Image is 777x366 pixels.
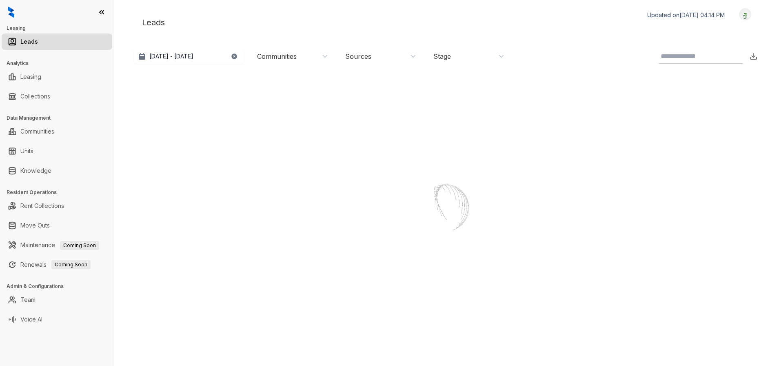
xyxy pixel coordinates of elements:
[2,237,112,253] li: Maintenance
[433,52,451,61] div: Stage
[134,49,244,64] button: [DATE] - [DATE]
[2,292,112,308] li: Team
[2,257,112,273] li: Renewals
[2,69,112,85] li: Leasing
[2,163,112,179] li: Knowledge
[749,52,757,60] img: Download
[149,52,193,60] p: [DATE] - [DATE]
[8,7,14,18] img: logo
[20,163,51,179] a: Knowledge
[7,283,114,290] h3: Admin & Configurations
[2,198,112,214] li: Rent Collections
[20,292,36,308] a: Team
[20,198,64,214] a: Rent Collections
[20,33,38,50] a: Leads
[7,25,114,32] h3: Leasing
[134,8,757,37] div: Leads
[20,69,41,85] a: Leasing
[2,143,112,159] li: Units
[60,241,99,250] span: Coming Soon
[2,311,112,328] li: Voice AI
[7,114,114,122] h3: Data Management
[2,123,112,140] li: Communities
[647,11,725,19] p: Updated on [DATE] 04:14 PM
[20,217,50,234] a: Move Outs
[20,257,91,273] a: RenewalsComing Soon
[20,88,50,105] a: Collections
[7,60,114,67] h3: Analytics
[20,123,54,140] a: Communities
[51,260,91,269] span: Coming Soon
[20,311,42,328] a: Voice AI
[2,88,112,105] li: Collections
[7,189,114,196] h3: Resident Operations
[20,143,33,159] a: Units
[431,249,460,257] div: Loading...
[734,53,741,60] img: SearchIcon
[257,52,297,61] div: Communities
[2,33,112,50] li: Leads
[405,167,486,249] img: Loader
[739,10,751,19] img: UserAvatar
[2,217,112,234] li: Move Outs
[345,52,371,61] div: Sources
